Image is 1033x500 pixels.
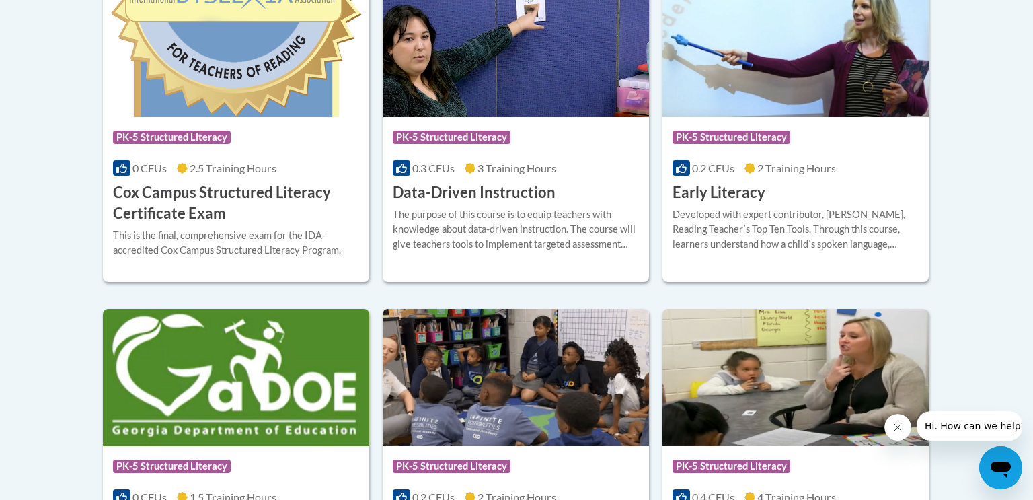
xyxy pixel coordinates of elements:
iframe: Close message [884,414,911,441]
span: 0.3 CEUs [412,162,455,174]
iframe: Button to launch messaging window [979,446,1022,489]
h3: Data-Driven Instruction [393,182,556,203]
h3: Early Literacy [673,182,765,203]
span: PK-5 Structured Literacy [113,131,231,144]
span: 0 CEUs [132,162,167,174]
span: 0.2 CEUs [692,162,734,174]
span: 2.5 Training Hours [190,162,276,174]
img: Course Logo [103,309,369,446]
img: Course Logo [662,309,929,446]
iframe: Message from company [917,411,1022,441]
div: This is the final, comprehensive exam for the IDA-accredited Cox Campus Structured Literacy Program. [113,228,359,258]
span: PK-5 Structured Literacy [393,131,510,144]
span: PK-5 Structured Literacy [673,460,790,473]
span: Hi. How can we help? [8,9,109,20]
span: PK-5 Structured Literacy [673,131,790,144]
span: 2 Training Hours [757,162,836,174]
span: PK-5 Structured Literacy [393,460,510,473]
span: PK-5 Structured Literacy [113,460,231,473]
div: The purpose of this course is to equip teachers with knowledge about data-driven instruction. The... [393,207,639,252]
span: 3 Training Hours [477,162,556,174]
h3: Cox Campus Structured Literacy Certificate Exam [113,182,359,224]
img: Course Logo [383,309,649,446]
div: Developed with expert contributor, [PERSON_NAME], Reading Teacherʹs Top Ten Tools. Through this c... [673,207,919,252]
